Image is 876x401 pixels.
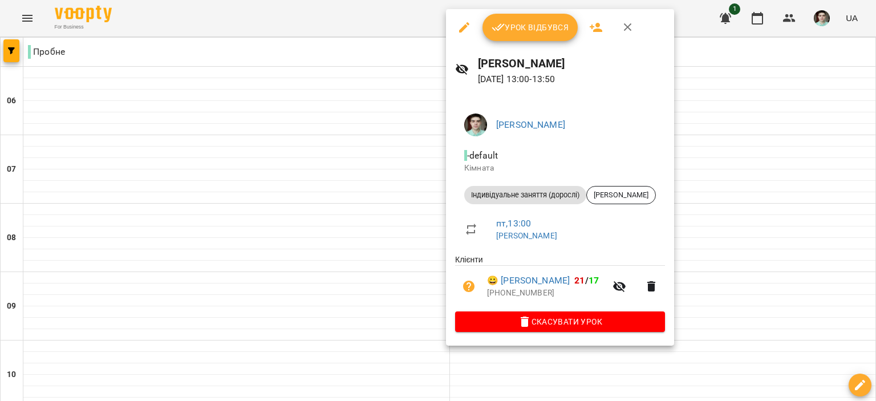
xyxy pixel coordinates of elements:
[464,315,656,329] span: Скасувати Урок
[589,275,599,286] span: 17
[455,311,665,332] button: Скасувати Урок
[574,275,585,286] span: 21
[464,163,656,174] p: Кімната
[492,21,569,34] span: Урок відбувся
[464,150,500,161] span: - default
[587,190,655,200] span: [PERSON_NAME]
[487,274,570,287] a: 😀 [PERSON_NAME]
[586,186,656,204] div: [PERSON_NAME]
[496,218,531,229] a: пт , 13:00
[496,119,565,130] a: [PERSON_NAME]
[455,254,665,311] ul: Клієнти
[464,114,487,136] img: 8482cb4e613eaef2b7d25a10e2b5d949.jpg
[574,275,599,286] b: /
[482,14,578,41] button: Урок відбувся
[478,55,665,72] h6: [PERSON_NAME]
[487,287,606,299] p: [PHONE_NUMBER]
[455,273,482,300] button: Візит ще не сплачено. Додати оплату?
[464,190,586,200] span: Індивідуальне заняття (дорослі)
[496,231,557,240] a: [PERSON_NAME]
[478,72,665,86] p: [DATE] 13:00 - 13:50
